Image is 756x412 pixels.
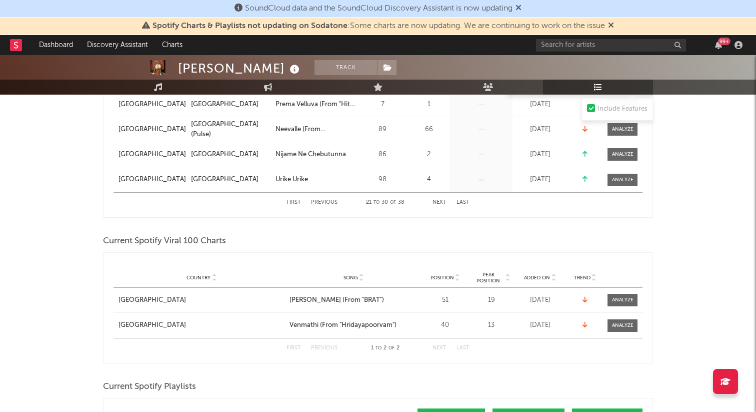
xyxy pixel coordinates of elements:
[536,39,686,52] input: Search for artists
[191,100,258,110] div: [GEOGRAPHIC_DATA]
[456,200,469,205] button: Last
[311,200,337,205] button: Previous
[311,345,337,351] button: Previous
[388,346,394,350] span: of
[430,275,454,281] span: Position
[343,275,358,281] span: Song
[191,150,270,160] a: [GEOGRAPHIC_DATA]
[515,125,565,135] div: [DATE]
[432,345,446,351] button: Next
[422,295,467,305] div: 51
[515,320,565,330] div: [DATE]
[289,320,417,330] a: Venmathi (From "Hridayapoorvam")
[289,295,384,305] div: [PERSON_NAME] (From "BRAT")
[191,150,258,160] div: [GEOGRAPHIC_DATA]
[80,35,155,55] a: Discovery Assistant
[286,345,301,351] button: First
[515,150,565,160] div: [DATE]
[608,22,614,30] span: Dismiss
[597,103,647,115] div: Include Features
[472,320,510,330] div: 13
[191,175,258,185] div: [GEOGRAPHIC_DATA]
[118,320,186,330] div: [GEOGRAPHIC_DATA]
[275,150,355,160] a: Nijame Ne Chebutunna
[390,200,396,205] span: of
[515,5,521,13] span: Dismiss
[103,235,226,247] span: Current Spotify Viral 100 Charts
[574,275,590,281] span: Trend
[515,100,565,110] div: [DATE]
[275,175,355,185] a: Urike Urike
[118,295,284,305] a: [GEOGRAPHIC_DATA]
[275,125,355,135] a: Neevalle (From "Tribanadhari Barbarik")
[515,295,565,305] div: [DATE]
[32,35,80,55] a: Dashboard
[375,346,381,350] span: to
[472,272,504,284] span: Peak Position
[178,60,302,77] div: [PERSON_NAME]
[275,100,355,110] a: Prema Velluva (From "Hit - 3") (Telugu)
[191,100,270,110] a: [GEOGRAPHIC_DATA]
[118,175,186,185] a: [GEOGRAPHIC_DATA]
[515,175,565,185] div: [DATE]
[410,150,447,160] div: 2
[289,295,417,305] a: [PERSON_NAME] (From "BRAT")
[118,295,186,305] div: [GEOGRAPHIC_DATA]
[410,175,447,185] div: 4
[314,60,377,75] button: Track
[118,150,186,160] a: [GEOGRAPHIC_DATA]
[289,320,396,330] div: Venmathi (From "Hridayapoorvam")
[422,320,467,330] div: 40
[118,125,186,135] a: [GEOGRAPHIC_DATA]
[245,5,512,13] span: SoundCloud data and the SoundCloud Discovery Assistant is now updating
[103,381,196,393] span: Current Spotify Playlists
[152,22,347,30] span: Spotify Charts & Playlists not updating on Sodatone
[118,100,186,110] a: [GEOGRAPHIC_DATA]
[152,22,605,30] span: : Some charts are now updating. We are continuing to work on the issue
[286,200,301,205] button: First
[360,175,405,185] div: 98
[275,150,346,160] div: Nijame Ne Chebutunna
[472,295,510,305] div: 19
[456,345,469,351] button: Last
[410,125,447,135] div: 66
[118,320,284,330] a: [GEOGRAPHIC_DATA]
[715,41,722,49] button: 99+
[357,342,412,354] div: 1 2 2
[360,100,405,110] div: 7
[191,120,270,139] a: [GEOGRAPHIC_DATA] (Pulse)
[360,150,405,160] div: 86
[718,38,730,45] div: 99 +
[360,125,405,135] div: 89
[524,275,550,281] span: Added On
[155,35,189,55] a: Charts
[410,100,447,110] div: 1
[186,275,210,281] span: Country
[357,197,412,209] div: 21 30 38
[275,175,308,185] div: Urike Urike
[191,175,270,185] a: [GEOGRAPHIC_DATA]
[432,200,446,205] button: Next
[373,200,379,205] span: to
